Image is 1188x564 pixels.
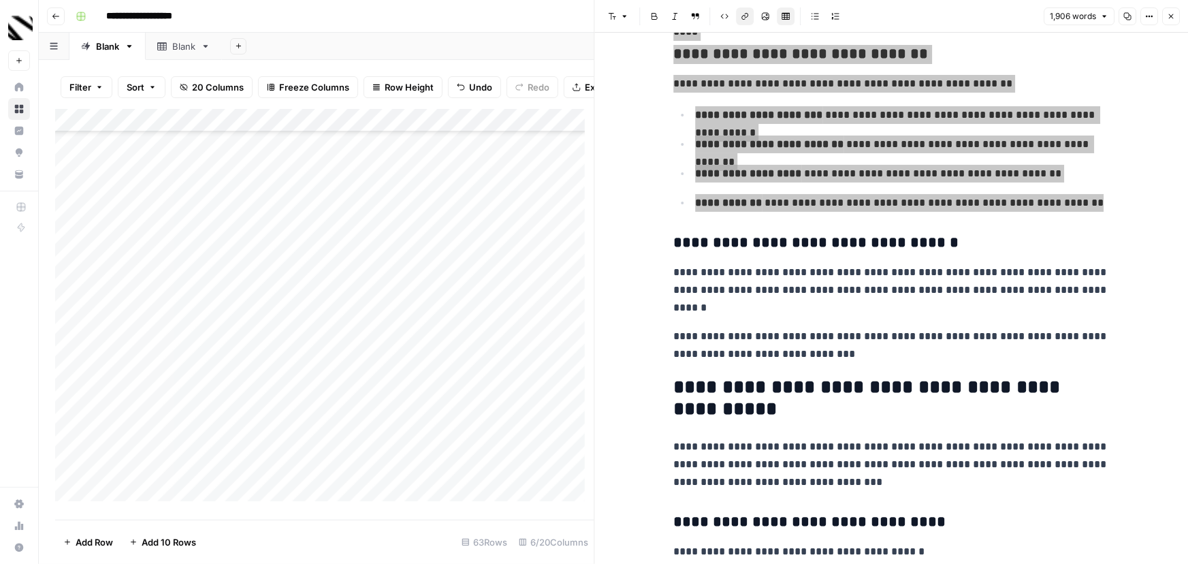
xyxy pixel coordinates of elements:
a: Blank [146,33,222,60]
a: Settings [8,493,30,515]
span: Undo [469,80,492,94]
span: Add 10 Rows [142,535,196,549]
div: 63 Rows [456,531,513,553]
span: Sort [127,80,144,94]
div: Blank [96,40,119,53]
button: Export CSV [564,76,642,98]
button: Help + Support [8,537,30,559]
button: Undo [448,76,501,98]
a: Blank [69,33,146,60]
button: Add Row [55,531,121,553]
button: Redo [507,76,558,98]
div: 6/20 Columns [513,531,594,553]
button: Row Height [364,76,443,98]
button: 20 Columns [171,76,253,98]
button: Workspace: Canyon [8,11,30,45]
span: Filter [69,80,91,94]
span: 20 Columns [192,80,244,94]
button: 1,906 words [1044,7,1114,25]
span: Freeze Columns [279,80,349,94]
a: Browse [8,98,30,120]
span: Row Height [385,80,434,94]
span: Add Row [76,535,113,549]
a: Usage [8,515,30,537]
button: Filter [61,76,112,98]
img: Canyon Logo [8,16,33,40]
span: 1,906 words [1050,10,1096,22]
div: Blank [172,40,195,53]
a: Insights [8,120,30,142]
a: Your Data [8,163,30,185]
a: Opportunities [8,142,30,163]
span: Redo [528,80,549,94]
button: Freeze Columns [258,76,358,98]
a: Home [8,76,30,98]
button: Sort [118,76,165,98]
span: Export CSV [585,80,633,94]
button: Add 10 Rows [121,531,204,553]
